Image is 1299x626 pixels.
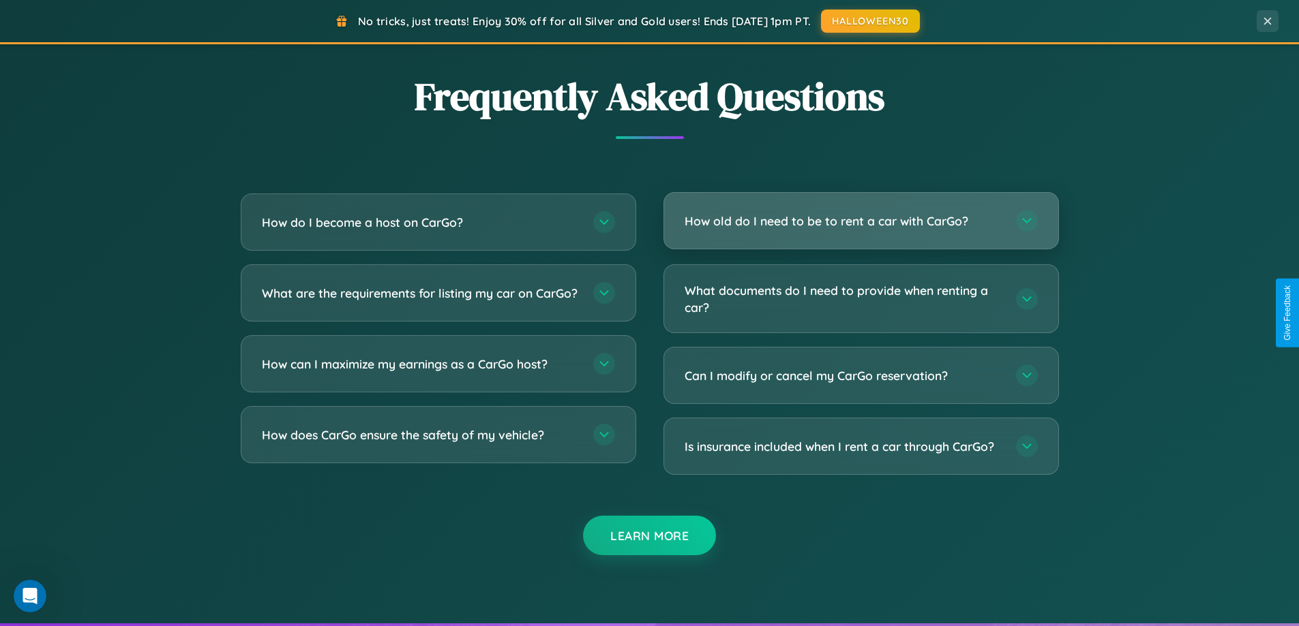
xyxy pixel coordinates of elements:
[685,438,1002,455] h3: Is insurance included when I rent a car through CarGo?
[358,14,811,28] span: No tricks, just treats! Enjoy 30% off for all Silver and Gold users! Ends [DATE] 1pm PT.
[14,580,46,612] iframe: Intercom live chat
[262,426,580,443] h3: How does CarGo ensure the safety of my vehicle?
[821,10,920,33] button: HALLOWEEN30
[1283,285,1292,341] div: Give Feedback
[262,214,580,231] h3: How do I become a host on CarGo?
[583,516,716,555] button: Learn More
[685,213,1002,230] h3: How old do I need to be to rent a car with CarGo?
[262,356,580,373] h3: How can I maximize my earnings as a CarGo host?
[241,70,1059,123] h2: Frequently Asked Questions
[685,282,1002,315] h3: What documents do I need to provide when renting a car?
[685,367,1002,384] h3: Can I modify or cancel my CarGo reservation?
[262,285,580,302] h3: What are the requirements for listing my car on CarGo?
